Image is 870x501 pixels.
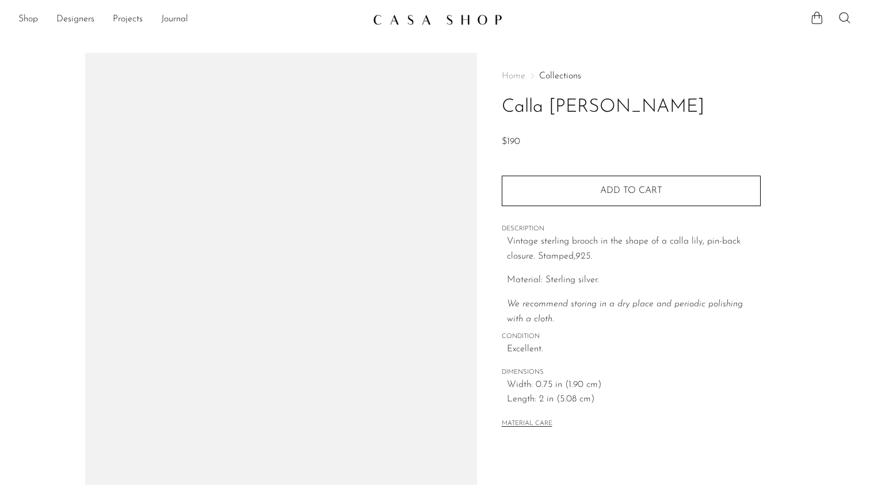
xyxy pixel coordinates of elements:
a: Collections [539,71,581,81]
span: Home [502,71,525,81]
span: Width: 0.75 in (1.90 cm) [507,378,761,393]
span: Excellent. [507,342,761,357]
em: 925. [575,252,592,261]
button: MATERIAL CARE [502,420,552,428]
button: Add to cart [502,176,761,206]
i: We recommend storing in a dry place and periodic polishing with a cloth. [507,299,743,324]
span: CONDITION [502,332,761,342]
a: Designers [56,12,94,27]
h1: Calla [PERSON_NAME] [502,93,761,122]
nav: Breadcrumbs [502,71,761,81]
a: Journal [161,12,188,27]
nav: Desktop navigation [18,10,364,29]
span: DIMENSIONS [502,367,761,378]
span: DESCRIPTION [502,224,761,234]
span: Add to cart [600,186,662,195]
p: Material: Sterling silver. [507,273,761,288]
a: Projects [113,12,143,27]
ul: NEW HEADER MENU [18,10,364,29]
span: Length: 2 in (5.08 cm) [507,392,761,407]
a: Shop [18,12,38,27]
span: $190 [502,137,520,146]
p: Vintage sterling brooch in the shape of a calla lily, pin-back closure. Stamped, [507,234,761,264]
